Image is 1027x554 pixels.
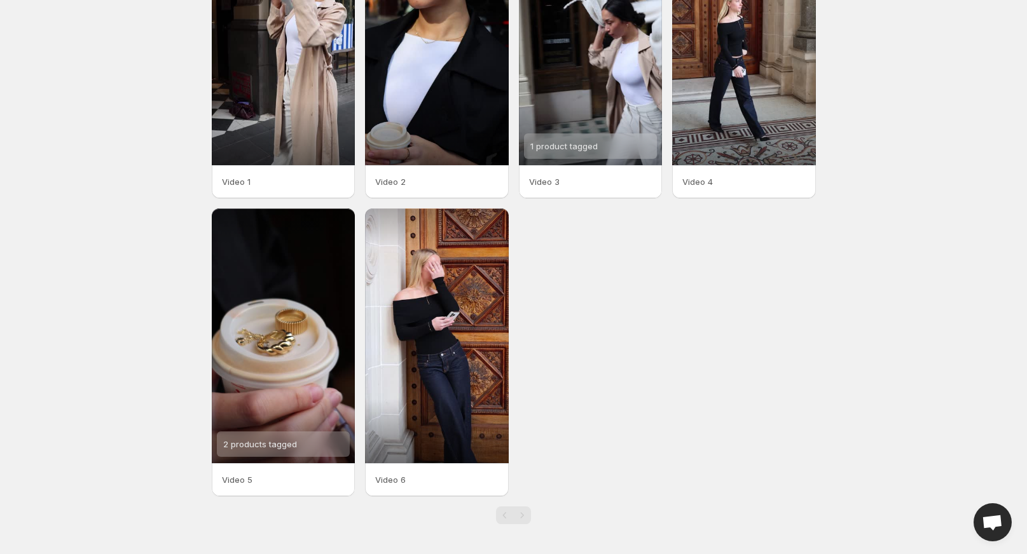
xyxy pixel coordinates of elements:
p: Video 4 [682,175,806,188]
nav: Pagination [496,506,531,524]
p: Video 2 [375,175,499,188]
p: Video 6 [375,473,499,486]
p: Video 5 [222,473,345,486]
a: Open chat [974,503,1012,541]
p: Video 3 [529,175,652,188]
span: 1 product tagged [530,141,598,151]
span: 2 products tagged [223,439,297,449]
p: Video 1 [222,175,345,188]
